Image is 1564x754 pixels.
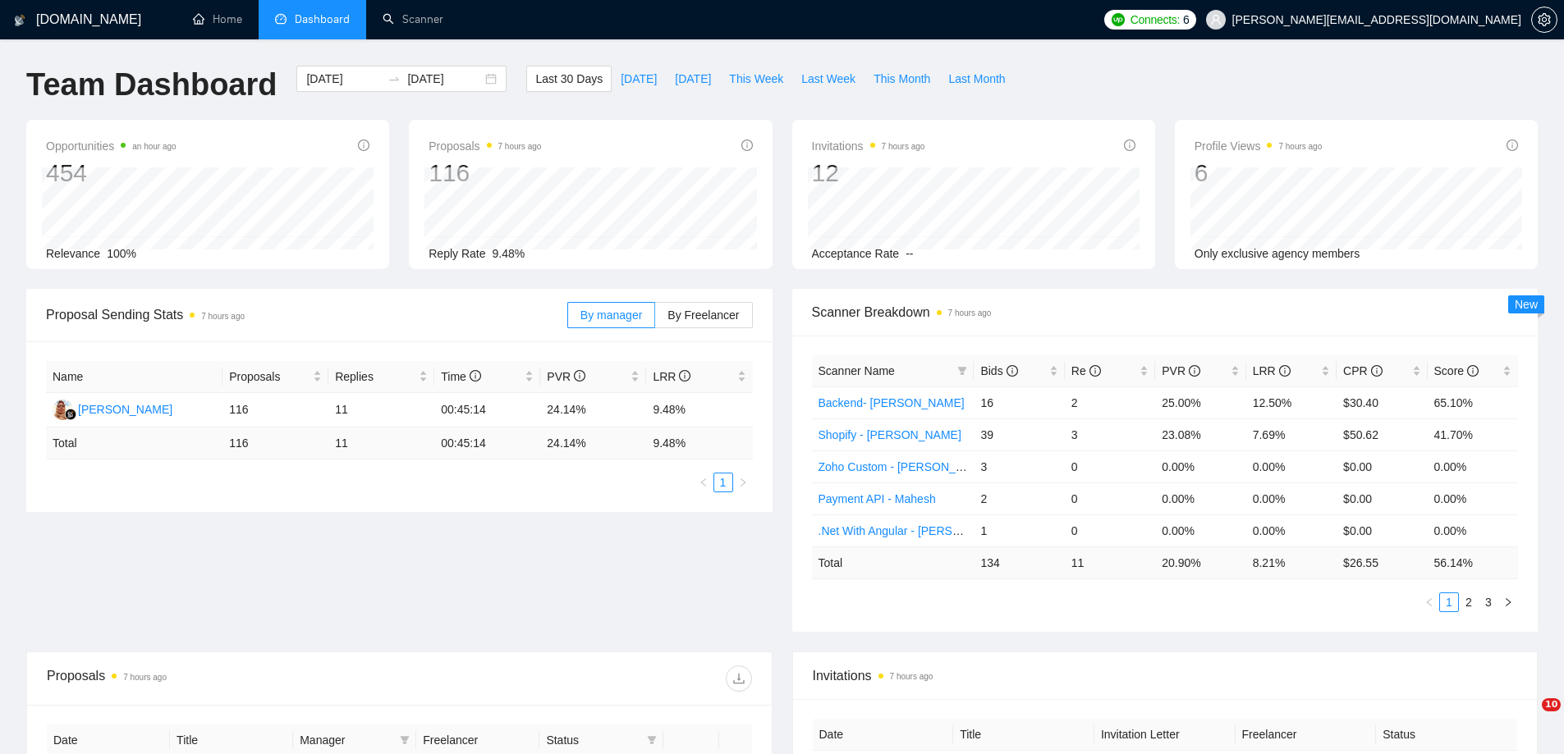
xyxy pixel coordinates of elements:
[714,473,732,491] a: 1
[1236,719,1377,751] th: Freelancer
[540,427,646,459] td: 24.14 %
[819,428,961,441] a: Shopify - [PERSON_NAME]
[1246,450,1337,482] td: 0.00%
[46,247,100,260] span: Relevance
[1094,719,1236,751] th: Invitation Letter
[1065,546,1155,578] td: 11
[1498,592,1518,612] button: right
[812,136,925,156] span: Invitations
[1065,482,1155,514] td: 0
[1424,597,1434,607] span: left
[882,142,925,151] time: 7 hours ago
[46,361,222,393] th: Name
[646,427,752,459] td: 9.48 %
[1065,450,1155,482] td: 0
[470,370,481,382] span: info-circle
[644,728,660,752] span: filter
[1337,514,1427,546] td: $0.00
[1279,365,1291,377] span: info-circle
[819,524,1013,537] a: .Net With Angular - [PERSON_NAME]
[498,142,542,151] time: 7 hours ago
[1246,546,1337,578] td: 8.21 %
[1343,364,1382,377] span: CPR
[65,409,76,420] img: gigradar-bm.png
[813,719,954,751] th: Date
[1195,158,1323,189] div: 6
[107,247,136,260] span: 100%
[948,308,992,318] time: 7 hours ago
[1503,597,1513,607] span: right
[1155,418,1245,450] td: 23.08%
[1428,514,1518,546] td: 0.00%
[819,364,895,377] span: Scanner Name
[1440,593,1458,611] a: 1
[358,139,369,151] span: info-circle
[53,400,73,420] img: NN
[1246,386,1337,418] td: 12.50%
[306,70,381,88] input: Start date
[46,304,567,325] span: Proposal Sending Stats
[1459,592,1479,612] li: 2
[1195,136,1323,156] span: Profile Views
[1428,546,1518,578] td: 56.14 %
[526,66,612,92] button: Last 30 Days
[434,427,540,459] td: 00:45:14
[1162,364,1200,377] span: PVR
[328,427,434,459] td: 11
[132,142,176,151] time: an hour ago
[819,492,936,505] a: Payment API - Mahesh
[1337,546,1427,578] td: $ 26.55
[429,158,541,189] div: 116
[275,13,287,25] span: dashboard
[1508,698,1548,738] iframe: Intercom live chat
[388,72,401,85] span: swap-right
[201,312,245,321] time: 7 hours ago
[953,719,1094,751] th: Title
[441,370,480,383] span: Time
[612,66,666,92] button: [DATE]
[328,393,434,427] td: 11
[222,427,328,459] td: 116
[1246,482,1337,514] td: 0.00%
[1007,365,1018,377] span: info-circle
[1428,450,1518,482] td: 0.00%
[741,139,753,151] span: info-circle
[865,66,939,92] button: This Month
[1428,386,1518,418] td: 65.10%
[812,546,975,578] td: Total
[812,158,925,189] div: 12
[1428,482,1518,514] td: 0.00%
[812,302,1519,322] span: Scanner Breakdown
[400,735,410,745] span: filter
[193,12,242,26] a: homeHome
[47,665,399,692] div: Proposals
[727,672,751,685] span: download
[667,308,739,322] span: By Freelancer
[429,247,485,260] span: Reply Rate
[1337,482,1427,514] td: $0.00
[46,136,177,156] span: Opportunities
[1479,593,1497,611] a: 3
[1515,298,1538,311] span: New
[679,370,690,382] span: info-circle
[813,665,1518,686] span: Invitations
[222,393,328,427] td: 116
[699,478,709,487] span: left
[434,393,540,427] td: 00:45:14
[335,368,415,386] span: Replies
[383,12,443,26] a: searchScanner
[1189,365,1200,377] span: info-circle
[733,473,753,492] button: right
[646,393,752,427] td: 9.48%
[792,66,865,92] button: Last Week
[1071,364,1101,377] span: Re
[1507,139,1518,151] span: info-circle
[1460,593,1478,611] a: 2
[1195,247,1360,260] span: Only exclusive agency members
[1531,7,1557,33] button: setting
[540,393,646,427] td: 24.14%
[53,402,172,415] a: NN[PERSON_NAME]
[957,366,967,376] span: filter
[1371,365,1383,377] span: info-circle
[720,66,792,92] button: This Week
